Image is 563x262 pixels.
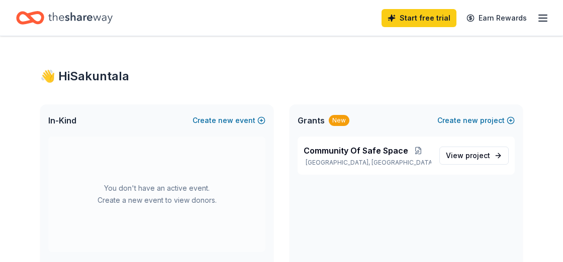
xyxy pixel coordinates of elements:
[439,147,509,165] a: View project
[465,151,490,160] span: project
[193,114,265,126] button: Createnewevent
[437,114,515,126] button: Createnewproject
[48,114,76,126] span: In-Kind
[329,115,349,126] div: New
[298,114,325,126] span: Grants
[446,150,490,162] span: View
[304,145,408,157] span: Community Of Safe Space
[16,6,113,30] a: Home
[463,114,478,126] span: new
[40,68,523,84] div: 👋 Hi Sakuntala
[304,159,431,167] p: [GEOGRAPHIC_DATA], [GEOGRAPHIC_DATA]
[382,9,456,27] a: Start free trial
[460,9,533,27] a: Earn Rewards
[218,114,233,126] span: new
[48,137,265,252] div: You don't have an active event. Create a new event to view donors.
